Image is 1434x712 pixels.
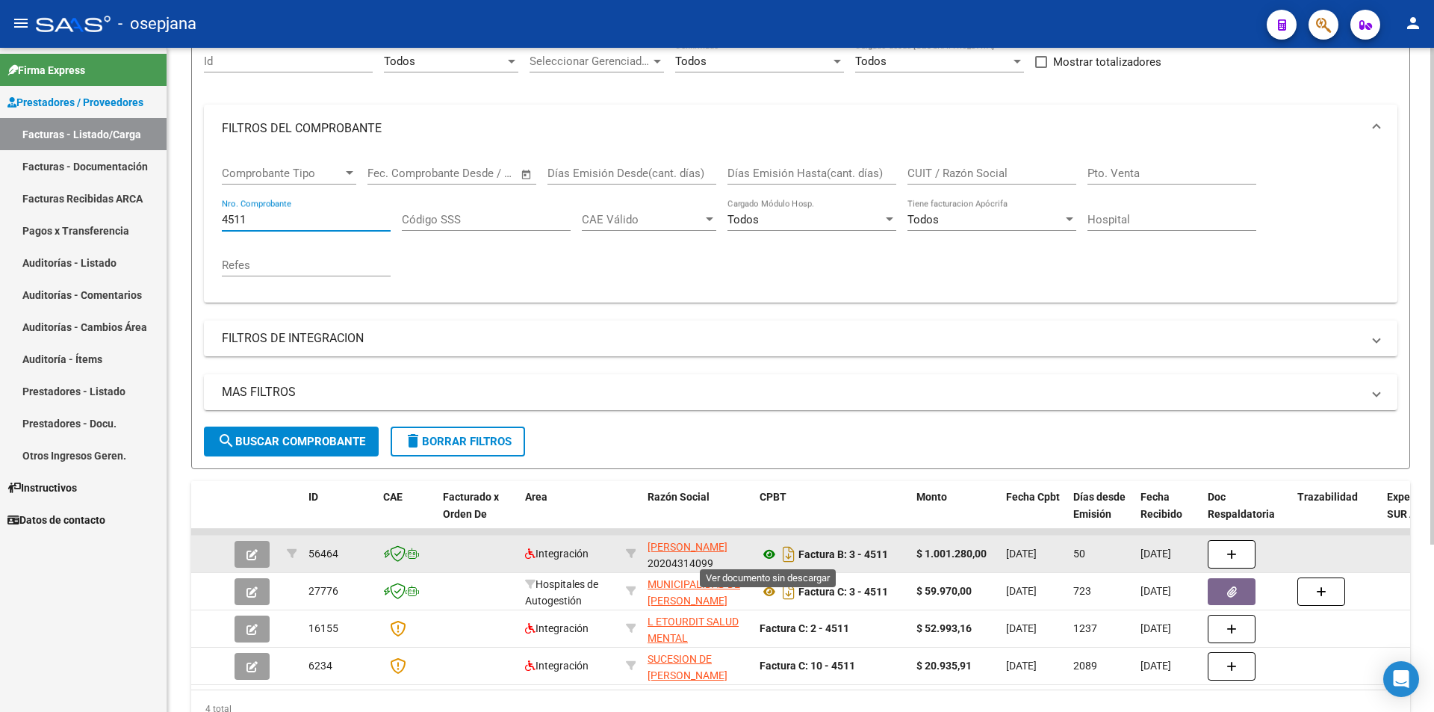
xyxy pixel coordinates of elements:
[760,622,849,634] strong: Factura C: 2 - 4511
[204,321,1397,356] mat-expansion-panel-header: FILTROS DE INTEGRACION
[648,653,727,682] span: SUCESION DE [PERSON_NAME]
[7,512,105,528] span: Datos de contacto
[384,55,415,68] span: Todos
[760,660,855,672] strong: Factura C: 10 - 4511
[302,481,377,547] datatable-header-cell: ID
[377,481,437,547] datatable-header-cell: CAE
[754,481,910,547] datatable-header-cell: CPBT
[910,481,1000,547] datatable-header-cell: Monto
[648,576,748,607] div: 30681618089
[1073,660,1097,672] span: 2089
[7,62,85,78] span: Firma Express
[916,585,972,597] strong: $ 59.970,00
[1140,622,1171,634] span: [DATE]
[217,432,235,450] mat-icon: search
[1006,585,1037,597] span: [DATE]
[525,548,589,560] span: Integración
[1135,481,1202,547] datatable-header-cell: Fecha Recibido
[1006,548,1037,560] span: [DATE]
[582,213,703,226] span: CAE Válido
[383,491,403,503] span: CAE
[308,548,338,560] span: 56464
[308,491,318,503] span: ID
[1073,548,1085,560] span: 50
[222,120,1362,137] mat-panel-title: FILTROS DEL COMPROBANTE
[1383,661,1419,697] div: Open Intercom Messenger
[907,213,939,226] span: Todos
[675,55,707,68] span: Todos
[1053,53,1161,71] span: Mostrar totalizadores
[855,55,887,68] span: Todos
[525,491,547,503] span: Area
[204,374,1397,410] mat-expansion-panel-header: MAS FILTROS
[404,435,512,448] span: Borrar Filtros
[391,427,525,456] button: Borrar Filtros
[518,166,536,183] button: Open calendar
[1073,491,1126,520] span: Días desde Emisión
[916,622,972,634] strong: $ 52.993,16
[648,616,739,662] span: L ETOURDIT SALUD MENTAL ASOCIACION CIVIL
[648,578,740,607] span: MUNICIPALIDAD DE [PERSON_NAME]
[222,330,1362,347] mat-panel-title: FILTROS DE INTEGRACION
[798,586,888,598] strong: Factura C: 3 - 4511
[1140,491,1182,520] span: Fecha Recibido
[1006,491,1060,503] span: Fecha Cpbt
[525,660,589,672] span: Integración
[798,548,888,560] strong: Factura B: 3 - 4511
[7,94,143,111] span: Prestadores / Proveedores
[204,105,1397,152] mat-expansion-panel-header: FILTROS DEL COMPROBANTE
[437,481,519,547] datatable-header-cell: Facturado x Orden De
[1073,622,1097,634] span: 1237
[308,622,338,634] span: 16155
[727,213,759,226] span: Todos
[204,427,379,456] button: Buscar Comprobante
[519,481,620,547] datatable-header-cell: Area
[1000,481,1067,547] datatable-header-cell: Fecha Cpbt
[525,578,598,607] span: Hospitales de Autogestión
[1067,481,1135,547] datatable-header-cell: Días desde Emisión
[530,55,651,68] span: Seleccionar Gerenciador
[648,539,748,570] div: 20204314099
[648,541,727,553] span: [PERSON_NAME]
[525,622,589,634] span: Integración
[1291,481,1381,547] datatable-header-cell: Trazabilidad
[760,491,786,503] span: CPBT
[7,480,77,496] span: Instructivos
[648,651,748,682] div: 20055924652
[1140,660,1171,672] span: [DATE]
[1208,491,1275,520] span: Doc Respaldatoria
[779,542,798,566] i: Descargar documento
[648,613,748,645] div: 30712513353
[779,580,798,604] i: Descargar documento
[1006,622,1037,634] span: [DATE]
[308,585,338,597] span: 27776
[443,491,499,520] span: Facturado x Orden De
[367,167,416,180] input: Start date
[404,432,422,450] mat-icon: delete
[222,167,343,180] span: Comprobante Tipo
[916,548,987,560] strong: $ 1.001.280,00
[308,660,332,672] span: 6234
[1297,491,1358,503] span: Trazabilidad
[222,384,1362,400] mat-panel-title: MAS FILTROS
[1140,585,1171,597] span: [DATE]
[12,14,30,32] mat-icon: menu
[1404,14,1422,32] mat-icon: person
[1073,585,1091,597] span: 723
[916,491,947,503] span: Monto
[217,435,365,448] span: Buscar Comprobante
[642,481,754,547] datatable-header-cell: Razón Social
[1202,481,1291,547] datatable-header-cell: Doc Respaldatoria
[916,660,972,672] strong: $ 20.935,91
[648,491,710,503] span: Razón Social
[1006,660,1037,672] span: [DATE]
[204,152,1397,303] div: FILTROS DEL COMPROBANTE
[118,7,196,40] span: - osepjana
[429,167,502,180] input: End date
[1140,548,1171,560] span: [DATE]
